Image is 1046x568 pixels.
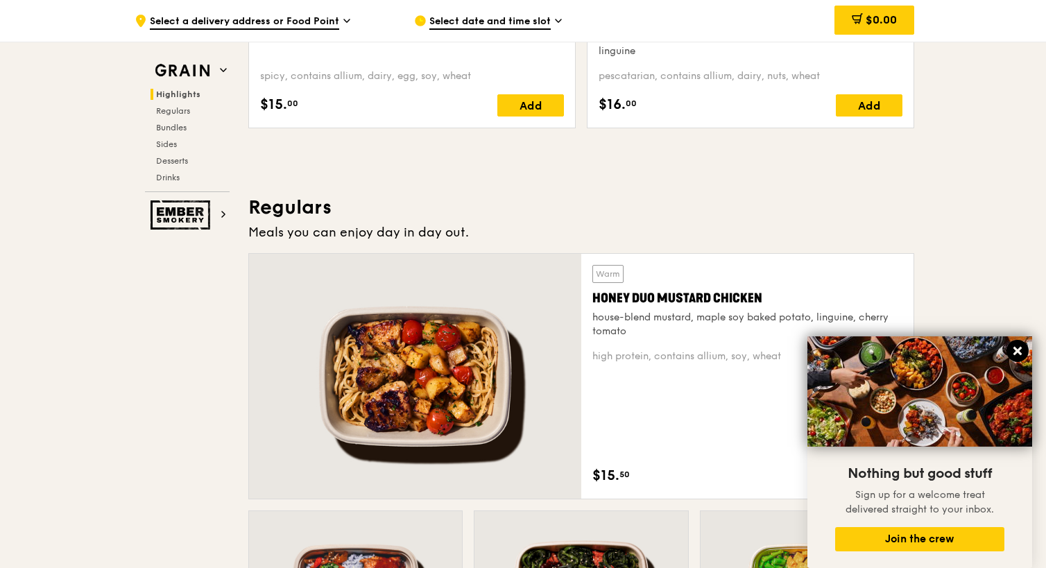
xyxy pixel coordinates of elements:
span: 00 [626,98,637,109]
span: Nothing but good stuff [848,465,992,482]
span: $16. [599,94,626,115]
h3: Regulars [248,195,914,220]
span: $15. [260,94,287,115]
span: Drinks [156,173,180,182]
div: house-blend mustard, maple soy baked potato, linguine, cherry tomato [592,311,902,338]
span: Bundles [156,123,187,132]
span: Sign up for a welcome treat delivered straight to your inbox. [846,489,994,515]
div: oven-baked dory, onion and fennel-infused tomato sauce, linguine [599,31,902,58]
span: 00 [287,98,298,109]
span: Sides [156,139,177,149]
div: Warm [592,265,624,283]
button: Join the crew [835,527,1004,551]
div: Add [836,94,902,117]
span: Select a delivery address or Food Point [150,15,339,30]
div: spicy, contains allium, dairy, egg, soy, wheat [260,69,564,83]
img: DSC07876-Edit02-Large.jpeg [807,336,1032,447]
button: Close [1006,340,1029,362]
div: Meals you can enjoy day in day out. [248,223,914,242]
span: 50 [619,469,630,480]
div: Add [497,94,564,117]
img: Ember Smokery web logo [151,200,214,230]
span: Desserts [156,156,188,166]
span: $15. [592,465,619,486]
span: Highlights [156,89,200,99]
span: $0.00 [866,13,897,26]
span: Select date and time slot [429,15,551,30]
span: Regulars [156,106,190,116]
div: high protein, contains allium, soy, wheat [592,350,902,363]
div: Honey Duo Mustard Chicken [592,289,902,308]
img: Grain web logo [151,58,214,83]
div: pescatarian, contains allium, dairy, nuts, wheat [599,69,902,83]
